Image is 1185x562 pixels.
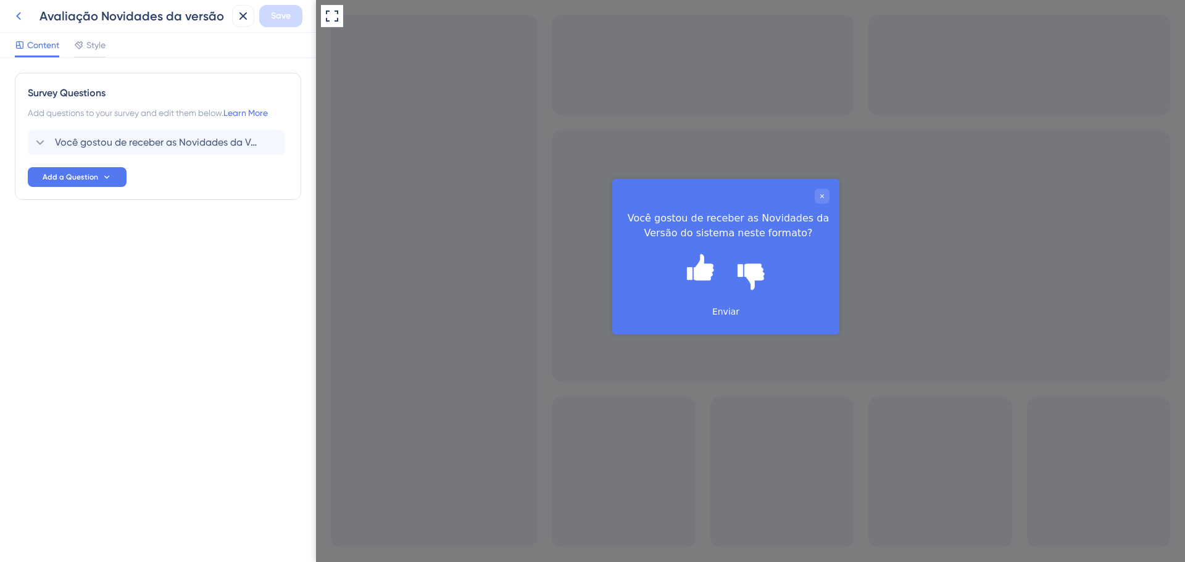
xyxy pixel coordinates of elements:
[43,172,98,182] span: Add a Question
[259,5,302,27] button: Save
[223,108,268,118] a: Learn More
[28,105,288,120] div: Add questions to your survey and edit them below.
[39,7,227,25] div: Avaliação Novidades da versão
[27,38,59,52] span: Content
[55,135,259,150] span: Você gostou de receber as Novidades da Versão do sistema neste formato?
[271,9,291,23] span: Save
[28,167,127,187] button: Add a Question
[296,179,523,334] iframe: UserGuiding Survey
[28,86,288,101] div: Survey Questions
[86,38,106,52] span: Style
